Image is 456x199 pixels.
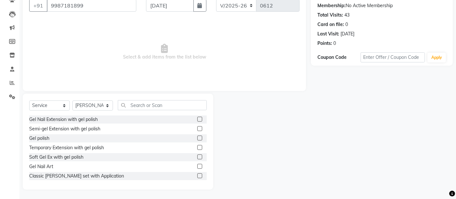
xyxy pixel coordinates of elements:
div: Coupon Code [317,54,360,61]
div: Gel Nail Extension with gel polish [29,116,98,123]
div: Soft Gel Ex with gel polish [29,154,83,161]
div: Temporary Extension with gel polish [29,144,104,151]
button: Apply [427,53,446,62]
div: Gel Nail Art [29,163,53,170]
div: Points: [317,40,332,47]
input: Enter Offer / Coupon Code [361,52,425,62]
div: No Active Membership [317,2,446,9]
div: 0 [345,21,348,28]
div: 43 [344,12,350,19]
div: Membership: [317,2,346,9]
input: Search or Scan [118,100,207,110]
div: Gel polish [29,135,49,142]
div: 0 [333,40,336,47]
div: Card on file: [317,21,344,28]
span: Select & add items from the list below [29,20,300,85]
div: Semi-gel Extension with gel polish [29,126,100,132]
div: Total Visits: [317,12,343,19]
div: Last Visit: [317,31,339,37]
div: [DATE] [340,31,354,37]
div: Classic [PERSON_NAME] set with Application [29,173,124,179]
